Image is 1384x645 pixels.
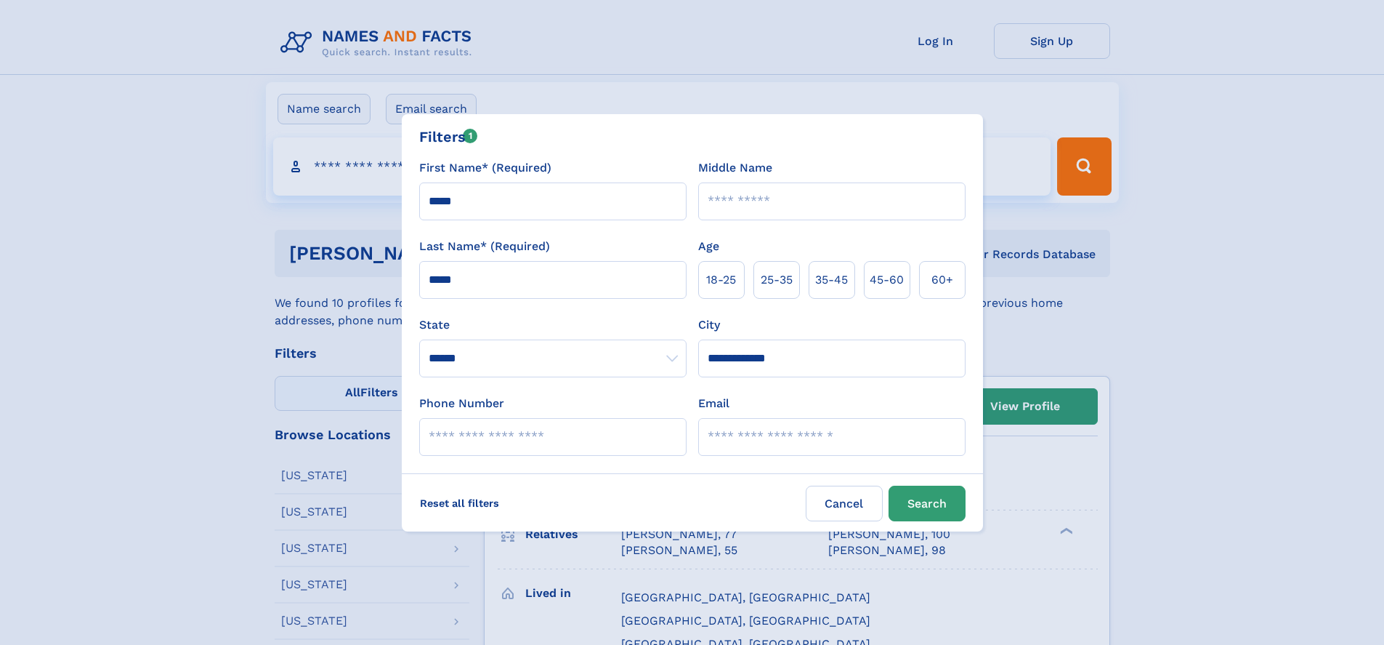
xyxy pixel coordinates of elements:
span: 45‑60 [870,271,904,289]
label: Email [698,395,729,412]
label: Phone Number [419,395,504,412]
label: Cancel [806,486,883,521]
label: Middle Name [698,159,772,177]
label: State [419,316,687,334]
label: First Name* (Required) [419,159,551,177]
span: 60+ [931,271,953,289]
span: 18‑25 [706,271,736,289]
label: City [698,316,720,334]
label: Age [698,238,719,255]
button: Search [889,486,966,521]
span: 35‑45 [815,271,848,289]
label: Last Name* (Required) [419,238,550,255]
span: 25‑35 [761,271,793,289]
label: Reset all filters [410,486,509,521]
div: Filters [419,126,478,148]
